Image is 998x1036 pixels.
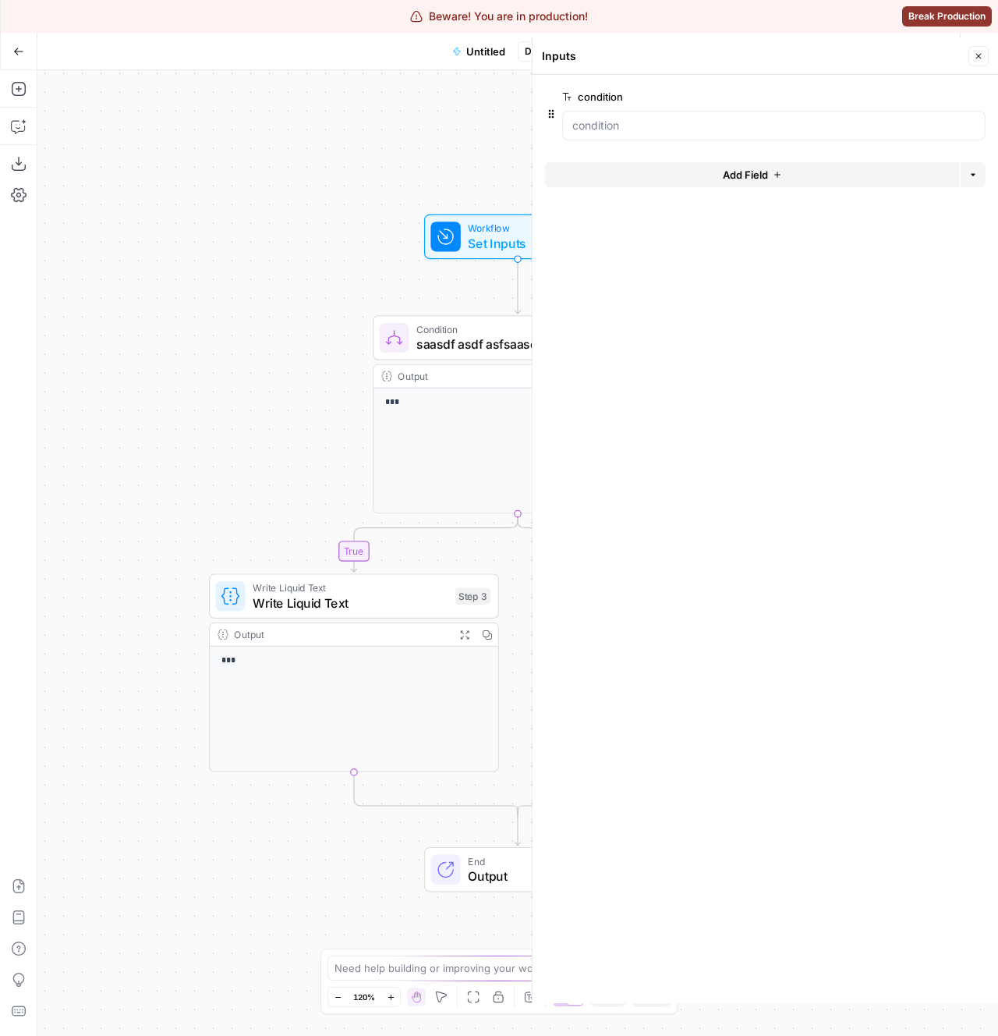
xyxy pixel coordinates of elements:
button: Add Field [545,162,959,187]
div: Beware! You are in production! [410,9,588,24]
input: condition [572,118,975,133]
span: Condition [416,322,611,337]
div: Inputs [542,48,964,64]
span: Write Liquid Text [253,594,448,612]
div: Conditionsaasdf asdf asfsaasdf asdf asfsaasdf asdf [PERSON_NAME] asdf asfStep 2Output*** [373,315,663,513]
button: edit field [904,87,964,106]
div: Output [398,369,611,384]
button: Break Production [902,6,992,27]
div: Write Liquid TextWrite Liquid TextStep 3Output*** [209,573,499,772]
span: Break Production [908,9,986,23]
label: condition [562,89,897,105]
span: Write Liquid Text [253,580,448,595]
button: Untitled [443,39,515,64]
div: Step 3 [455,587,491,605]
g: Edge from step_2-conditional-end to end [515,811,520,845]
span: Workflow [468,221,561,236]
div: WorkflowSet InputsInputs [373,215,663,260]
span: Set Inputs [468,234,561,253]
span: Add Field [723,167,768,183]
g: Edge from step_3 to step_2-conditional-end [354,772,518,815]
span: 120% [353,991,375,1003]
g: Edge from step_2 to step_3 [351,514,518,572]
span: End [468,853,595,868]
span: edit field [910,90,944,103]
div: Output [234,627,448,642]
span: Untitled [466,44,505,59]
g: Edge from start to step_2 [515,259,520,314]
span: Output [468,867,595,885]
div: EndOutput [373,847,663,892]
span: saasdf asdf asfsaasdf asdf asfsaasdf asdf [PERSON_NAME] asdf asf [416,335,611,353]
